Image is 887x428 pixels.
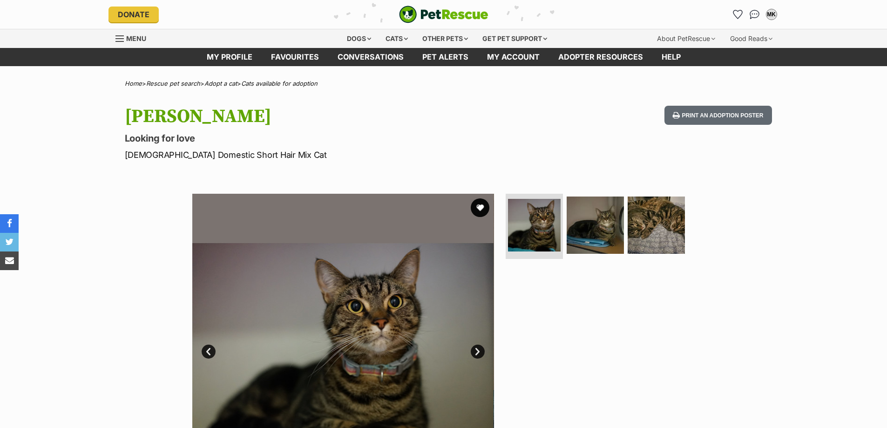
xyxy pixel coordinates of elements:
[399,6,488,23] img: logo-cat-932fe2b9b8326f06289b0f2fb663e598f794de774fb13d1741a6617ecf9a85b4.svg
[750,10,759,19] img: chat-41dd97257d64d25036548639549fe6c8038ab92f7586957e7f3b1b290dea8141.svg
[652,48,690,66] a: Help
[664,106,772,125] button: Print an adoption poster
[413,48,478,66] a: Pet alerts
[747,7,762,22] a: Conversations
[567,197,624,254] img: Photo of Dante
[650,29,722,48] div: About PetRescue
[108,7,159,22] a: Donate
[471,198,489,217] button: favourite
[262,48,328,66] a: Favourites
[125,106,519,127] h1: [PERSON_NAME]
[102,80,786,87] div: > > >
[202,345,216,359] a: Prev
[328,48,413,66] a: conversations
[416,29,474,48] div: Other pets
[508,199,561,251] img: Photo of Dante
[764,7,779,22] button: My account
[549,48,652,66] a: Adopter resources
[115,29,153,46] a: Menu
[340,29,378,48] div: Dogs
[476,29,554,48] div: Get pet support
[125,132,519,145] p: Looking for love
[724,29,779,48] div: Good Reads
[478,48,549,66] a: My account
[125,80,142,87] a: Home
[399,6,488,23] a: PetRescue
[767,10,776,19] div: MK
[197,48,262,66] a: My profile
[125,149,519,161] p: [DEMOGRAPHIC_DATA] Domestic Short Hair Mix Cat
[731,7,745,22] a: Favourites
[146,80,200,87] a: Rescue pet search
[628,197,685,254] img: Photo of Dante
[379,29,414,48] div: Cats
[204,80,237,87] a: Adopt a cat
[731,7,779,22] ul: Account quick links
[241,80,318,87] a: Cats available for adoption
[126,34,146,42] span: Menu
[471,345,485,359] a: Next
